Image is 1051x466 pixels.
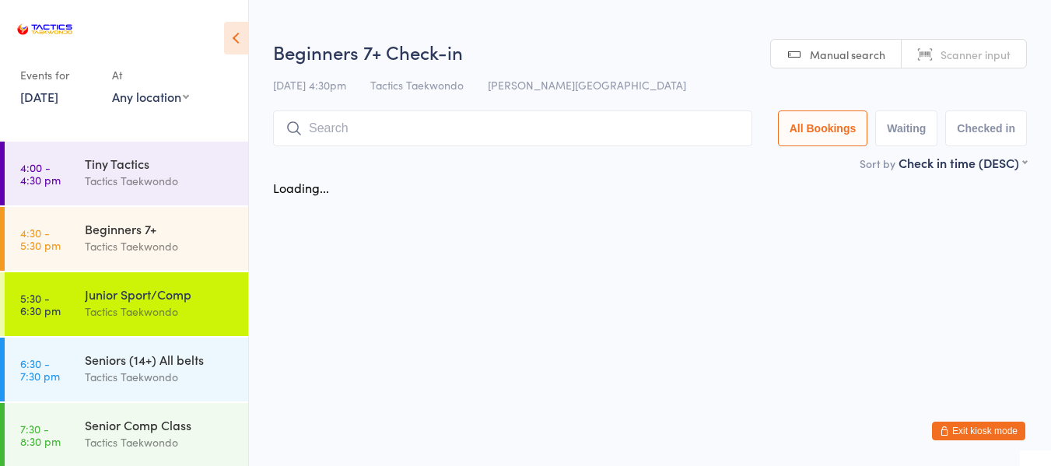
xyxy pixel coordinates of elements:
div: Tactics Taekwondo [85,433,235,451]
span: Tactics Taekwondo [370,77,464,93]
time: 6:30 - 7:30 pm [20,357,60,382]
div: Tactics Taekwondo [85,172,235,190]
a: 4:30 -5:30 pmBeginners 7+Tactics Taekwondo [5,207,248,271]
time: 4:30 - 5:30 pm [20,226,61,251]
span: Scanner input [941,47,1011,62]
div: Senior Comp Class [85,416,235,433]
time: 5:30 - 6:30 pm [20,292,61,317]
a: [DATE] [20,88,58,105]
div: Beginners 7+ [85,220,235,237]
span: [PERSON_NAME][GEOGRAPHIC_DATA] [488,77,686,93]
div: At [112,62,189,88]
div: Junior Sport/Comp [85,286,235,303]
div: Seniors (14+) All belts [85,351,235,368]
span: [DATE] 4:30pm [273,77,346,93]
h2: Beginners 7+ Check-in [273,39,1027,65]
input: Search [273,110,752,146]
a: 5:30 -6:30 pmJunior Sport/CompTactics Taekwondo [5,272,248,336]
div: Check in time (DESC) [899,154,1027,171]
div: Any location [112,88,189,105]
div: Tactics Taekwondo [85,368,235,386]
img: Tactics Taekwondo [16,12,74,47]
a: 6:30 -7:30 pmSeniors (14+) All beltsTactics Taekwondo [5,338,248,401]
button: Waiting [875,110,937,146]
div: Tiny Tactics [85,155,235,172]
div: Tactics Taekwondo [85,237,235,255]
time: 4:00 - 4:30 pm [20,161,61,186]
div: Loading... [273,179,329,196]
a: 4:00 -4:30 pmTiny TacticsTactics Taekwondo [5,142,248,205]
span: Manual search [810,47,885,62]
div: Events for [20,62,96,88]
div: Tactics Taekwondo [85,303,235,321]
button: Exit kiosk mode [932,422,1025,440]
time: 7:30 - 8:30 pm [20,422,61,447]
label: Sort by [860,156,895,171]
button: All Bookings [778,110,868,146]
button: Checked in [945,110,1027,146]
